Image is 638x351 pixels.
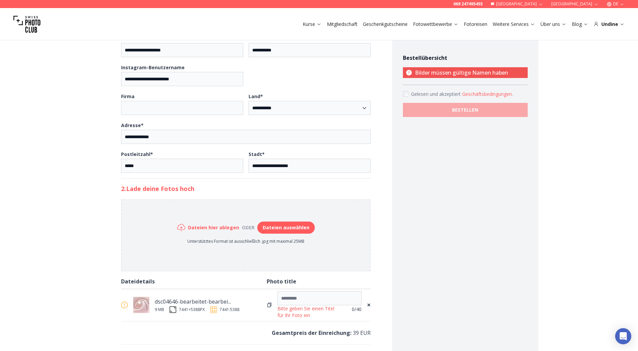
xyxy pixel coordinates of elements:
b: Stadt * [249,151,265,157]
input: Telefon* [249,43,371,57]
h2: 2. Lade deine Fotos hoch [121,184,371,193]
a: Geschenkgutscheine [363,21,408,28]
b: Telefon * [249,35,270,42]
input: Accept terms [403,91,408,96]
input: Firma [121,101,243,115]
img: thumb [133,297,149,313]
div: dsc04646-bearbeitet-bearbei... [155,297,239,306]
div: 7441 × 5388 PX [179,307,205,312]
button: Dateien auswählen [257,222,315,234]
a: 069 247495455 [453,1,483,7]
p: Bilder müssen gültige Namen haben [403,67,528,78]
img: Swiss photo club [13,11,40,38]
a: Fotoreisen [464,21,487,28]
div: Undine [594,21,625,28]
b: Firma [121,93,135,100]
div: Dateidetails [121,277,267,286]
b: Instagram-Benutzername [121,64,185,71]
a: Blog [572,21,588,28]
input: Instagram-Benutzername [121,72,243,86]
button: Weitere Services [490,19,538,29]
button: Kurse [300,19,324,29]
a: Kurse [303,21,322,28]
a: Weitere Services [493,21,535,28]
img: warn [121,302,128,308]
h6: Dateien hier ablegen [188,224,239,231]
b: E-Mail * [121,35,139,42]
b: Land * [249,93,263,100]
p: Unterstütztes Format ist ausschließlich .jpg mit maximal 25MB [177,239,315,244]
img: size [170,306,176,313]
button: Fotoreisen [461,19,490,29]
div: oder [239,224,257,231]
h4: Bestellübersicht [403,54,528,62]
input: Stadt* [249,159,371,173]
select: Land* [249,101,371,115]
div: Photo title [267,277,371,286]
span: 7441:5388 [220,307,239,312]
div: Open Intercom Messenger [615,328,631,344]
div: 9 MB [155,307,164,312]
button: Geschenkgutscheine [360,19,410,29]
input: E-Mail* [121,43,243,57]
b: BESTELLEN [452,107,478,113]
button: Fotowettbewerbe [410,19,461,29]
p: 39 EUR [121,328,371,338]
b: Postleitzahl * [121,151,153,157]
a: Mitgliedschaft [327,21,358,28]
span: × [367,300,371,310]
a: Fotowettbewerbe [413,21,458,28]
button: Über uns [538,19,569,29]
span: 0 /40 [352,306,362,313]
input: Postleitzahl* [121,159,243,173]
b: Gesamtpreis der Einreichung : [272,329,351,337]
button: Accept termsGelesen und akzeptiert [462,91,513,97]
div: Bitte geben Sie einen Titel für Ihr Foto ein [277,305,341,319]
button: BESTELLEN [403,103,528,117]
input: Adresse* [121,130,371,144]
b: Adresse * [121,122,144,128]
a: Über uns [540,21,566,28]
button: Mitgliedschaft [324,19,360,29]
img: ratio [210,306,217,313]
span: Gelesen und akzeptiert [411,91,462,97]
button: Blog [569,19,591,29]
